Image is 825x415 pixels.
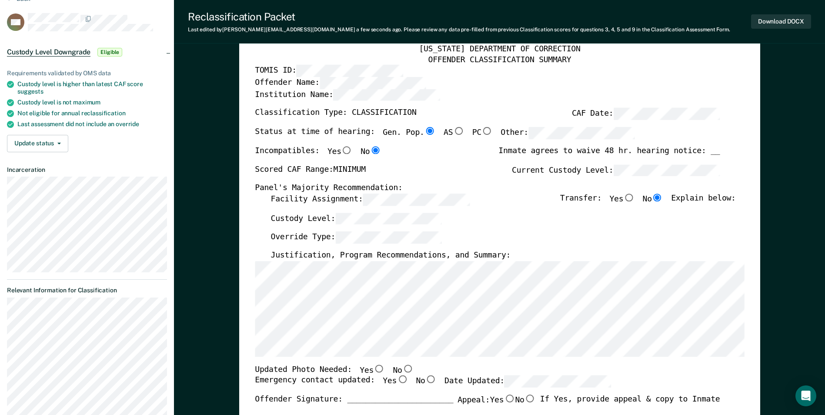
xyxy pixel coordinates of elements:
[481,127,493,135] input: PC
[356,27,401,33] span: a few seconds ago
[416,375,436,388] label: No
[360,365,385,376] label: Yes
[472,127,492,139] label: PC
[383,127,436,139] label: Gen. Pop.
[271,251,511,261] label: Justification, Program Recommendations, and Summary:
[255,77,426,89] label: Offender Name:
[327,146,353,157] label: Yes
[271,194,469,206] label: Facility Assignment:
[370,146,381,154] input: No
[363,194,469,206] input: Facility Assignment:
[458,395,536,413] label: Appeal:
[116,120,139,127] span: override
[81,110,126,117] span: reclassification
[188,27,730,33] div: Last edited by [PERSON_NAME][EMAIL_ADDRESS][DOMAIN_NAME] . Please review any data pre-filled from...
[515,395,535,406] label: No
[397,375,408,383] input: Yes
[453,127,464,135] input: AS
[188,10,730,23] div: Reclassification Packet
[560,194,736,213] div: Transfer: Explain below:
[361,146,381,157] label: No
[271,232,442,244] label: Override Type:
[613,164,720,177] input: Current Custody Level:
[444,127,464,139] label: AS
[501,127,635,139] label: Other:
[255,127,635,146] div: Status at time of hearing:
[7,48,90,57] span: Custody Level Downgrade
[528,127,635,139] input: Other:
[97,48,122,57] span: Eligible
[255,146,381,164] div: Incompatibles:
[504,375,611,388] input: Date Updated:
[255,108,416,120] label: Classification Type: CLASSIFICATION
[512,164,720,177] label: Current Custody Level:
[7,135,68,152] button: Update status
[795,385,816,406] div: Open Intercom Messenger
[504,395,515,402] input: Yes
[383,375,408,388] label: Yes
[341,146,352,154] input: Yes
[524,395,535,402] input: No
[490,395,515,406] label: Yes
[444,375,611,388] label: Date Updated:
[652,194,663,201] input: No
[7,287,167,294] dt: Relevant Information for Classification
[255,375,611,395] div: Emergency contact updated:
[255,184,720,194] div: Panel's Majority Recommendation:
[402,365,413,372] input: No
[613,108,720,120] input: CAF Date:
[271,213,442,225] label: Custody Level:
[255,365,414,376] div: Updated Photo Needed:
[335,213,442,225] input: Custody Level:
[17,80,167,95] div: Custody level is higher than latest CAF score
[255,65,403,77] label: TOMIS ID:
[17,99,167,106] div: Custody level is not
[17,110,167,117] div: Not eligible for annual
[335,232,442,244] input: Override Type:
[255,55,744,65] div: OFFENDER CLASSIFICATION SUMMARY
[17,88,43,95] span: suggests
[751,14,811,29] button: Download DOCX
[255,44,744,55] div: [US_STATE] DEPARTMENT OF CORRECTION
[623,194,635,201] input: Yes
[498,146,720,164] div: Inmate agrees to waive 48 hr. hearing notice: __
[7,166,167,174] dt: Incarceration
[255,164,366,177] label: Scored CAF Range: MINIMUM
[424,127,435,135] input: Gen. Pop.
[17,120,167,128] div: Last assessment did not include an
[255,89,440,101] label: Institution Name:
[319,77,426,89] input: Offender Name:
[296,65,403,77] input: TOMIS ID:
[7,70,167,77] div: Requirements validated by OMS data
[572,108,720,120] label: CAF Date:
[73,99,100,106] span: maximum
[393,365,413,376] label: No
[425,375,436,383] input: No
[642,194,663,206] label: No
[609,194,635,206] label: Yes
[333,89,440,101] input: Institution Name:
[374,365,385,372] input: Yes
